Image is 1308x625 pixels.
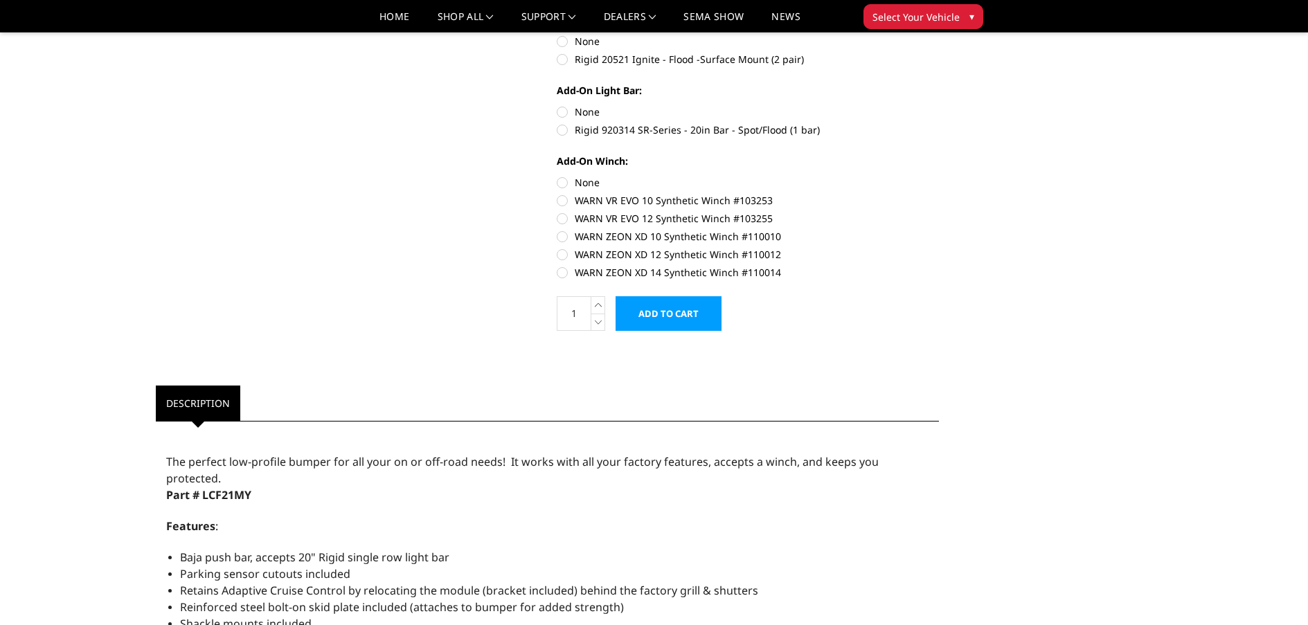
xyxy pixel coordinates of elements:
[557,193,939,208] label: WARN VR EVO 10 Synthetic Winch #103253
[180,599,624,615] span: Reinforced steel bolt-on skid plate included (attaches to bumper for added strength)
[557,211,939,226] label: WARN VR EVO 12 Synthetic Winch #103255
[683,12,744,32] a: SEMA Show
[379,12,409,32] a: Home
[872,10,960,24] span: Select Your Vehicle
[557,34,939,48] label: None
[438,12,494,32] a: shop all
[557,83,939,98] label: Add-On Light Bar:
[557,52,939,66] label: Rigid 20521 Ignite - Flood -Surface Mount (2 pair)
[557,229,939,244] label: WARN ZEON XD 10 Synthetic Winch #110010
[557,175,939,190] label: None
[604,12,656,32] a: Dealers
[166,487,251,502] span: Part # LCF21MY
[863,4,983,29] button: Select Your Vehicle
[771,12,800,32] a: News
[166,518,215,534] strong: Features
[180,550,449,565] span: Baja push bar, accepts 20" Rigid single row light bar
[557,123,939,137] label: Rigid 920314 SR-Series - 20in Bar - Spot/Flood (1 bar)
[521,12,576,32] a: Support
[557,247,939,262] label: WARN ZEON XD 12 Synthetic Winch #110012
[616,296,722,331] input: Add to Cart
[1239,559,1308,625] iframe: Chat Widget
[166,454,879,486] span: The perfect low-profile bumper for all your on or off-road needs! It works with all your factory ...
[557,265,939,280] label: WARN ZEON XD 14 Synthetic Winch #110014
[557,105,939,119] label: None
[156,386,240,421] a: Description
[180,583,758,598] span: Retains Adaptive Cruise Control by relocating the module (bracket included) behind the factory gr...
[557,154,939,168] label: Add-On Winch:
[166,518,218,534] span: :
[969,9,974,24] span: ▾
[180,566,350,581] span: Parking sensor cutouts included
